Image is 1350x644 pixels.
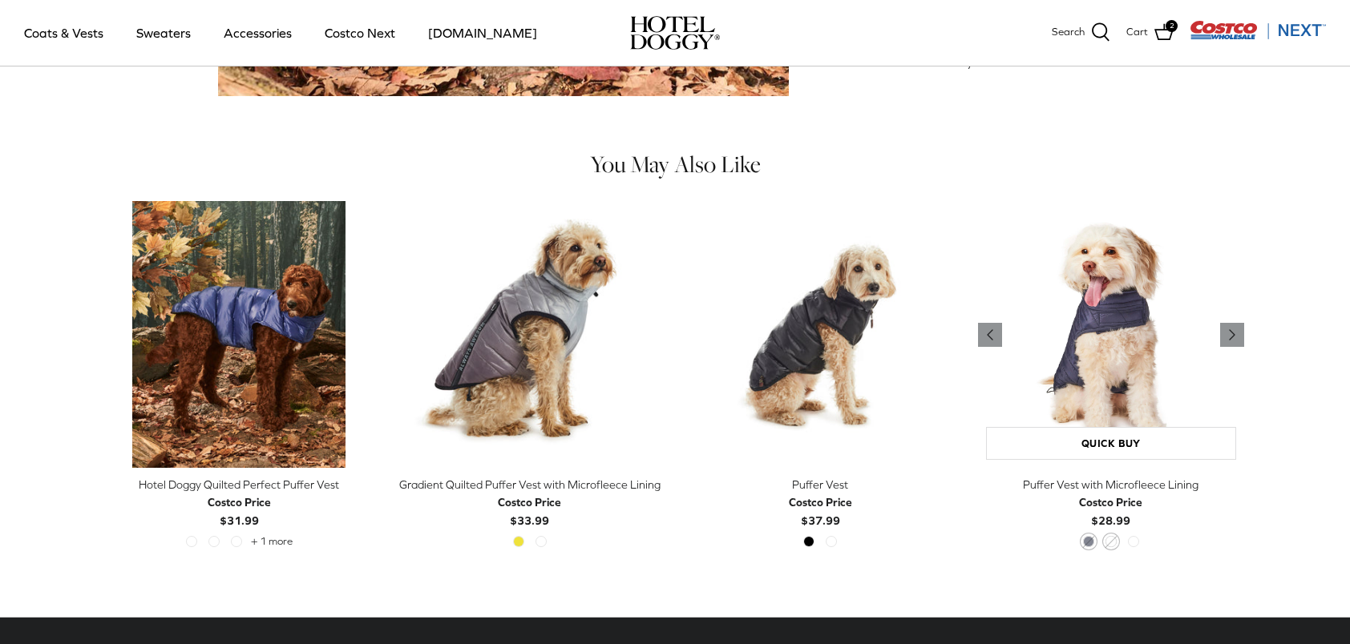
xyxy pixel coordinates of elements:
[209,6,306,60] a: Accessories
[1220,323,1244,347] a: Previous
[106,476,373,493] div: Hotel Doggy Quilted Perfect Puffer Vest
[986,427,1237,460] a: Quick buy
[310,6,410,60] a: Costco Next
[10,6,118,60] a: Coats & Vests
[630,16,720,50] img: hoteldoggycom
[397,476,664,493] div: Gradient Quilted Puffer Vest with Microfleece Lining
[978,476,1245,493] div: Puffer Vest with Microfleece Lining
[397,201,664,468] a: Gradient Quilted Puffer Vest with Microfleece Lining
[1052,24,1085,41] span: Search
[687,201,954,468] a: Puffer Vest
[1190,20,1326,40] img: Costco Next
[789,493,852,526] b: $37.99
[414,6,552,60] a: [DOMAIN_NAME]
[1079,493,1142,526] b: $28.99
[208,493,271,511] div: Costco Price
[1079,493,1142,511] div: Costco Price
[251,536,293,547] span: + 1 more
[687,476,954,493] div: Puffer Vest
[630,16,720,50] a: hoteldoggy.com hoteldoggycom
[498,493,561,511] div: Costco Price
[789,493,852,511] div: Costco Price
[978,323,1002,347] a: Previous
[1190,30,1326,42] a: Visit Costco Next
[208,493,271,526] b: $31.99
[1126,22,1174,43] a: Cart 2
[122,6,205,60] a: Sweaters
[978,201,1245,468] a: Puffer Vest with Microfleece Lining
[106,152,1244,177] h4: You May Also Like
[1166,20,1178,32] span: 2
[1052,22,1110,43] a: Search
[1126,24,1148,41] span: Cart
[397,476,664,529] a: Gradient Quilted Puffer Vest with Microfleece Lining Costco Price$33.99
[687,476,954,529] a: Puffer Vest Costco Price$37.99
[498,493,561,526] b: $33.99
[978,476,1245,529] a: Puffer Vest with Microfleece Lining Costco Price$28.99
[106,201,373,468] a: Hotel Doggy Quilted Perfect Puffer Vest
[106,476,373,529] a: Hotel Doggy Quilted Perfect Puffer Vest Costco Price$31.99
